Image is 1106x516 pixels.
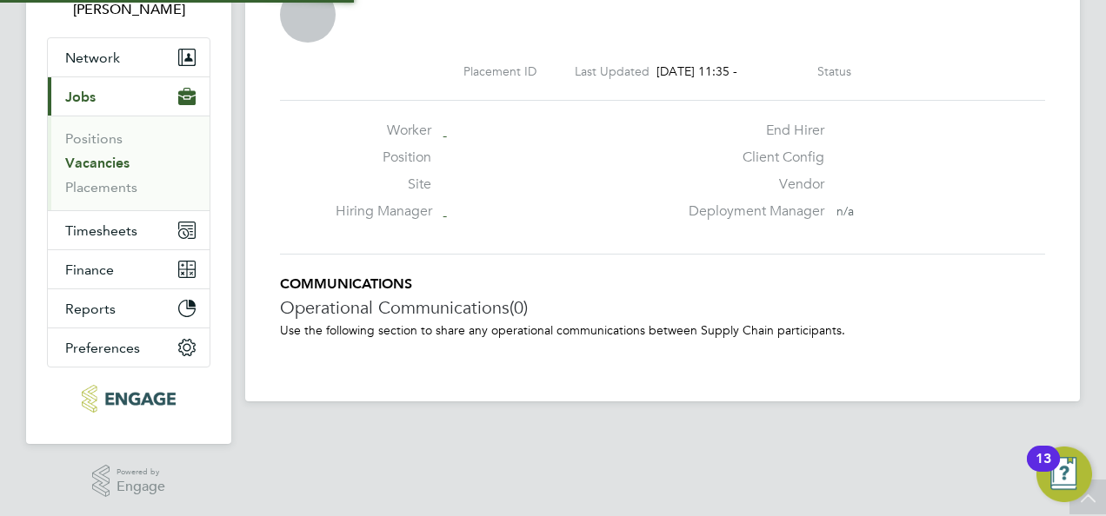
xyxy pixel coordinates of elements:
[336,202,431,221] label: Hiring Manager
[280,296,1045,319] h3: Operational Communications
[575,63,650,79] label: Last Updated
[65,155,130,171] a: Vacancies
[336,175,431,194] label: Site
[678,149,824,167] label: Client Config
[65,222,137,239] span: Timesheets
[1036,447,1092,502] button: Open Resource Center, 13 new notifications
[280,275,1045,294] h5: COMMUNICATIONS
[92,465,166,498] a: Powered byEngage
[48,328,210,367] button: Preferences
[1036,459,1051,481] div: 13
[48,38,210,76] button: Network
[817,63,851,79] label: Status
[336,122,431,140] label: Worker
[48,289,210,327] button: Reports
[48,250,210,288] button: Finance
[117,480,165,494] span: Engage
[280,322,1045,338] p: Use the following section to share any operational communications between Supply Chain participants.
[656,63,737,79] span: [DATE] 11:35 -
[65,130,123,147] a: Positions
[678,122,824,140] label: End Hirer
[47,385,210,413] a: Go to home page
[82,385,175,413] img: educationmattersgroup-logo-retina.png
[836,203,854,219] span: n/a
[65,50,120,66] span: Network
[336,149,431,167] label: Position
[65,301,116,317] span: Reports
[65,340,140,356] span: Preferences
[65,89,96,105] span: Jobs
[48,77,210,116] button: Jobs
[463,63,536,79] label: Placement ID
[117,465,165,480] span: Powered by
[65,179,137,195] a: Placements
[48,116,210,210] div: Jobs
[678,202,824,221] label: Deployment Manager
[678,175,824,194] label: Vendor
[510,296,528,319] span: (0)
[48,211,210,249] button: Timesheets
[65,261,114,278] span: Finance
